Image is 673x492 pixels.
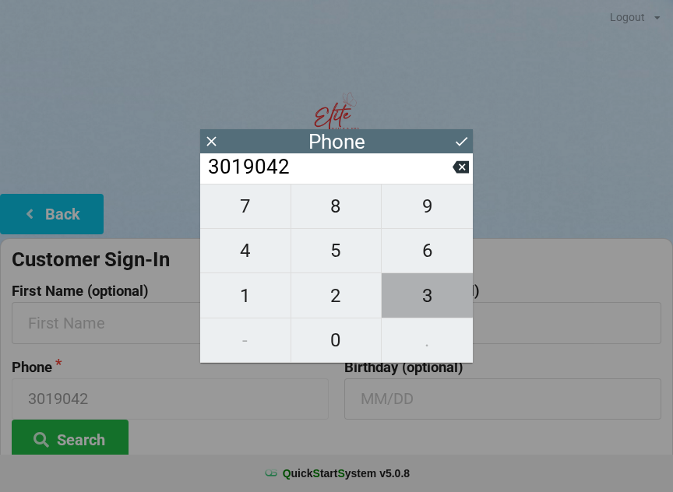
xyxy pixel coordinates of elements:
[291,324,382,357] span: 0
[382,279,473,312] span: 3
[291,279,382,312] span: 2
[200,279,291,312] span: 1
[291,184,382,229] button: 8
[200,229,291,273] button: 4
[291,318,382,363] button: 0
[291,234,382,267] span: 5
[291,229,382,273] button: 5
[382,234,473,267] span: 6
[200,184,291,229] button: 7
[382,184,473,229] button: 9
[382,273,473,318] button: 3
[200,234,291,267] span: 4
[291,273,382,318] button: 2
[200,190,291,223] span: 7
[382,229,473,273] button: 6
[291,190,382,223] span: 8
[200,273,291,318] button: 1
[382,190,473,223] span: 9
[308,134,365,149] div: Phone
